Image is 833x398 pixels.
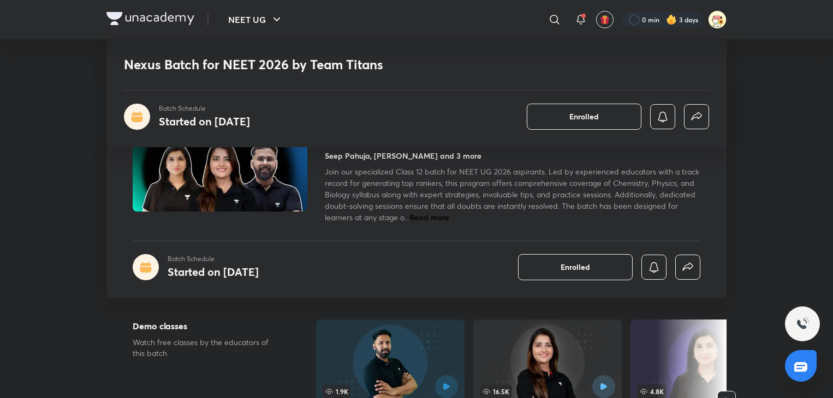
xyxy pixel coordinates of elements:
span: 16.5K [480,385,511,398]
p: Batch Schedule [168,254,259,264]
img: avatar [600,15,610,25]
button: Enrolled [527,104,641,130]
img: Company Logo [106,12,194,25]
h5: Demo classes [133,319,281,333]
span: 1.9K [323,385,350,398]
h4: Started on [DATE] [159,114,250,129]
img: Samikshya Patra [708,10,727,29]
p: Batch Schedule [159,104,250,113]
button: avatar [596,11,614,28]
span: Enrolled [561,262,590,273]
img: ttu [796,317,809,330]
h1: Nexus Batch for NEET 2026 by Team Titans [124,57,551,73]
span: Enrolled [569,111,599,122]
h4: Started on [DATE] [168,264,259,279]
span: Read more [409,212,449,222]
button: NEET UG [222,9,290,31]
span: 4.8K [637,385,666,398]
button: Enrolled [518,254,633,280]
img: streak [666,14,677,25]
img: Thumbnail [131,112,309,213]
span: Join our specialized Class 12 batch for NEET UG 2026 aspirants. Led by experienced educators with... [325,166,699,222]
p: Watch free classes by the educators of this batch [133,337,281,359]
a: Company Logo [106,12,194,28]
h4: Seep Pahuja, [PERSON_NAME] and 3 more [325,150,481,161]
